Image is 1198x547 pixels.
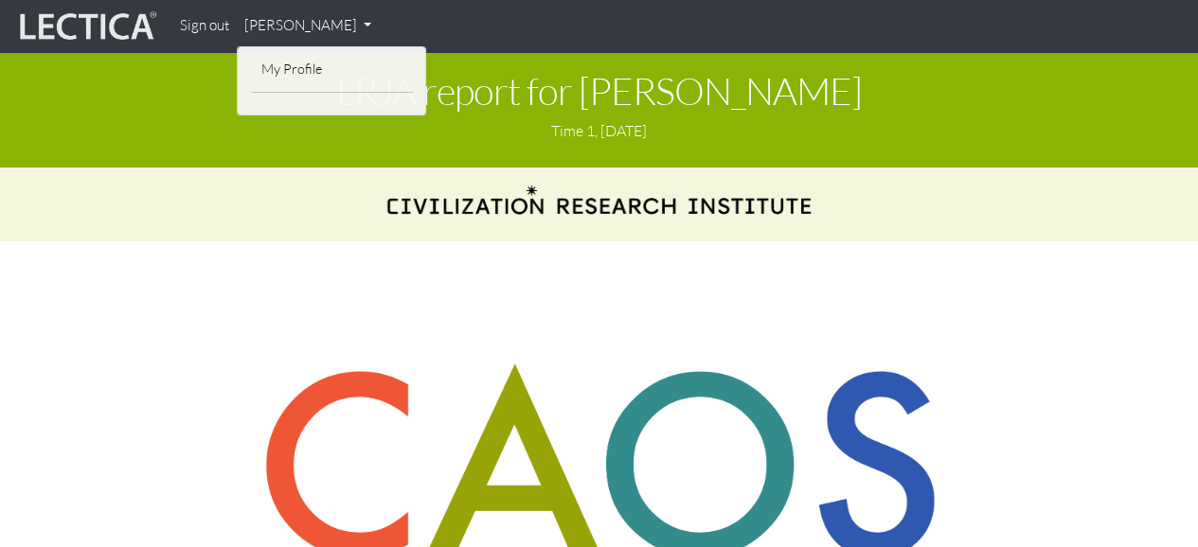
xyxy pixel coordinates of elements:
p: Time 1, [DATE] [14,119,1184,142]
img: Formula Interiors logo [383,183,815,226]
a: [PERSON_NAME] [237,8,379,44]
img: lecticalive [15,9,157,44]
a: Sign out [172,8,237,44]
h1: LRJA report for [PERSON_NAME] [14,70,1184,112]
a: My Profile [257,58,408,81]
